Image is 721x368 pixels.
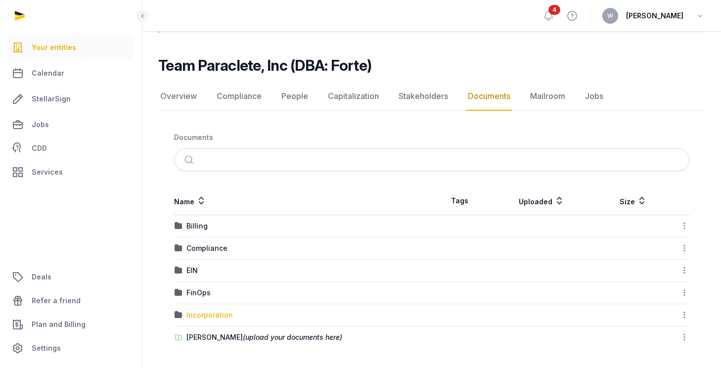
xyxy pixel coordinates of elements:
img: folder.svg [175,244,182,252]
a: Calendar [8,61,134,85]
span: Deals [32,271,51,283]
iframe: Chat Widget [543,253,721,368]
a: Capitalization [326,82,381,111]
span: W [607,13,613,19]
span: Plan and Billing [32,319,86,330]
a: Compliance [215,82,264,111]
div: [PERSON_NAME] [186,332,342,342]
span: Refer a friend [32,295,81,307]
div: Documents [174,133,213,142]
h2: Team Paraclete, Inc (DBA: Forte) [158,56,371,74]
a: People [279,82,310,111]
span: Your entities [32,42,76,53]
span: 4 [548,5,560,15]
button: Submit [179,149,202,171]
img: folder-upload.svg [175,333,182,341]
button: W [602,8,618,24]
a: Stakeholders [397,82,450,111]
a: Documents [466,82,512,111]
nav: Breadcrumb [174,127,689,148]
a: Jobs [583,82,605,111]
img: folder.svg [175,311,182,319]
span: Calendar [32,67,64,79]
img: folder.svg [175,267,182,275]
span: CDD [32,142,47,154]
th: Tags [432,187,487,215]
div: EIN [186,266,198,276]
span: Services [32,166,63,178]
a: Jobs [8,113,134,137]
a: Your entities [8,36,134,59]
div: Billing [186,221,208,231]
th: Name [174,187,432,215]
a: CDD [8,138,134,158]
span: Jobs [32,119,49,131]
span: [PERSON_NAME] [626,10,683,22]
a: Overview [158,82,199,111]
nav: Tabs [158,82,705,111]
a: Services [8,160,134,184]
a: Deals [8,265,134,289]
div: Compliance [186,243,227,253]
a: StellarSign [8,87,134,111]
a: Refer a friend [8,289,134,313]
img: folder.svg [175,222,182,230]
a: Mailroom [528,82,567,111]
a: Settings [8,336,134,360]
th: Uploaded [487,187,596,215]
span: Settings [32,342,61,354]
img: folder.svg [175,289,182,297]
span: StellarSign [32,93,71,105]
div: FinOps [186,288,211,298]
th: Size [596,187,671,215]
span: (upload your documents here) [243,333,342,341]
a: Plan and Billing [8,313,134,336]
div: Incorporation [186,310,233,320]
